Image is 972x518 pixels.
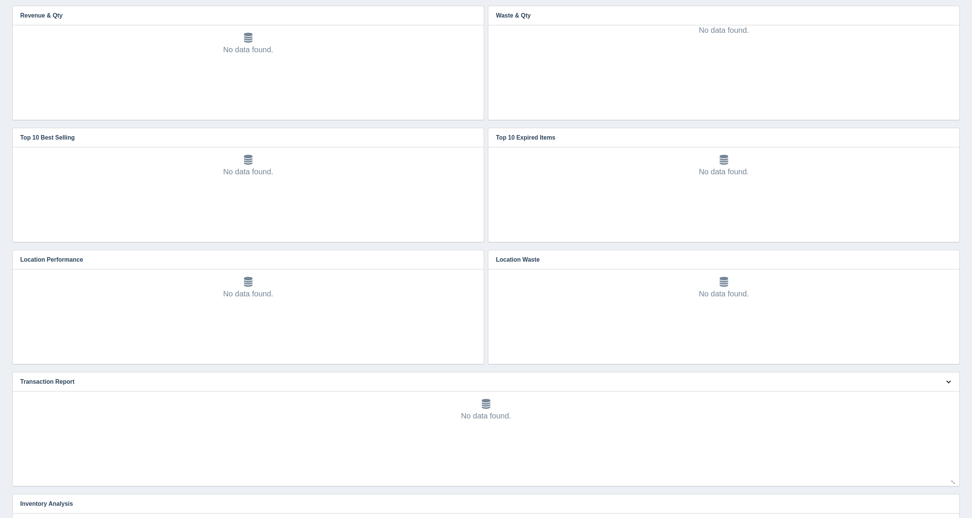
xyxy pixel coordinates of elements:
[13,250,472,269] h3: Location Performance
[496,277,952,299] div: No data found.
[13,128,472,147] h3: Top 10 Best Selling
[496,155,952,177] div: No data found.
[488,128,948,147] h3: Top 10 Expired Items
[488,6,948,25] h3: Waste & Qty
[488,250,948,269] h3: Location Waste
[13,494,948,513] h3: Inventory Analysis
[20,399,952,421] div: No data found.
[20,277,476,299] div: No data found.
[20,155,476,177] div: No data found.
[20,33,476,55] div: No data found.
[13,6,472,25] h3: Revenue & Qty
[13,372,936,391] h3: Transaction Report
